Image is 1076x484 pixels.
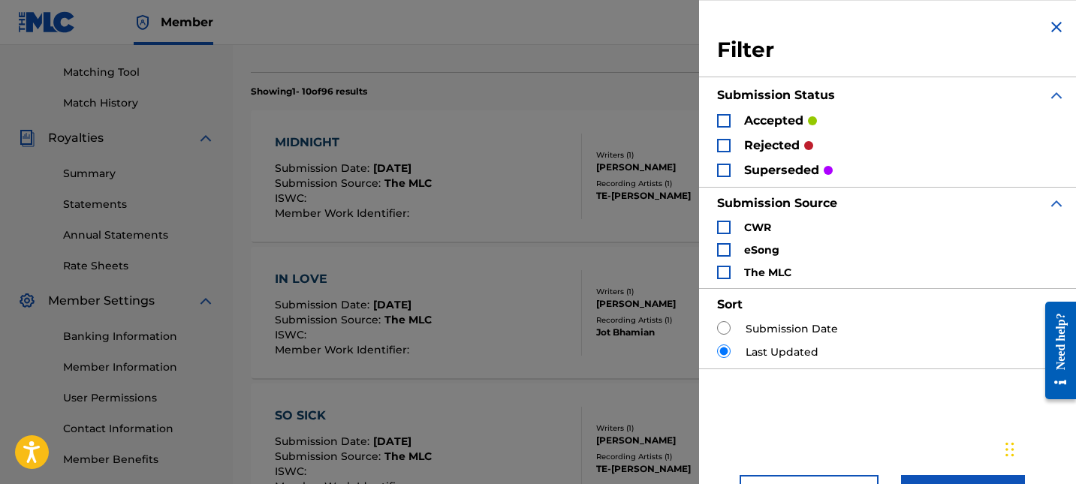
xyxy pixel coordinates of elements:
span: Submission Date : [275,434,373,448]
label: Last Updated [746,344,818,360]
span: [DATE] [373,298,411,311]
span: [DATE] [373,161,411,175]
a: MIDNIGHTSubmission Date:[DATE]Submission Source:The MLCISWC:Member Work Identifier:Writers (1)[PE... [251,110,1058,242]
div: IN LOVE [275,270,432,288]
p: superseded [744,161,819,179]
a: IN LOVESubmission Date:[DATE]Submission Source:The MLCISWC:Member Work Identifier:Writers (1)[PER... [251,247,1058,378]
img: expand [1047,194,1065,212]
strong: CWR [744,221,771,234]
strong: eSong [744,243,779,257]
span: ISWC : [275,328,310,341]
a: Member Benefits [63,452,215,467]
img: expand [1047,86,1065,104]
div: [PERSON_NAME] [596,161,773,174]
span: Submission Date : [275,161,373,175]
img: Top Rightsholder [134,14,152,32]
img: Royalties [18,129,36,147]
span: Member Settings [48,292,155,310]
div: [PERSON_NAME] [596,434,773,447]
div: TE-[PERSON_NAME] [596,189,773,203]
div: Recording Artists ( 1 ) [596,451,773,462]
span: Submission Source : [275,449,384,463]
span: Member [161,14,213,31]
a: Contact Information [63,421,215,437]
span: Member Work Identifier : [275,206,413,220]
div: [PERSON_NAME] [596,297,773,311]
span: Submission Source : [275,176,384,190]
p: accepted [744,112,803,130]
iframe: Chat Widget [1001,412,1076,484]
img: close [1047,18,1065,36]
a: Summary [63,166,215,182]
strong: The MLC [744,266,791,279]
div: MIDNIGHT [275,134,432,152]
span: ISWC : [275,464,310,478]
span: ISWC : [275,191,310,205]
div: Writers ( 1 ) [596,149,773,161]
img: expand [197,292,215,310]
span: Submission Source : [275,313,384,326]
img: Member Settings [18,292,36,310]
strong: Sort [717,297,743,311]
span: Royalties [48,129,104,147]
p: rejected [744,137,800,155]
p: Showing 1 - 10 of 96 results [251,85,367,98]
span: The MLC [384,449,432,463]
a: User Permissions [63,390,215,406]
strong: Submission Status [717,88,835,102]
span: Member Work Identifier : [275,343,413,356]
a: Statements [63,197,215,212]
div: Recording Artists ( 1 ) [596,178,773,189]
strong: Submission Source [717,196,837,210]
div: Writers ( 1 ) [596,422,773,434]
div: TE-[PERSON_NAME] [596,462,773,476]
span: The MLC [384,176,432,190]
a: Annual Statements [63,227,215,243]
label: Submission Date [746,321,838,337]
span: Submission Date : [275,298,373,311]
h3: Filter [717,37,1065,64]
a: Rate Sheets [63,258,215,274]
img: expand [197,129,215,147]
iframe: Resource Center [1034,290,1076,411]
span: [DATE] [373,434,411,448]
div: Recording Artists ( 1 ) [596,314,773,326]
a: Match History [63,95,215,111]
img: MLC Logo [18,11,76,33]
span: The MLC [384,313,432,326]
div: Jot Bhamian [596,326,773,339]
div: SO SICK [275,407,432,425]
div: Drag [1005,427,1014,472]
a: Member Information [63,359,215,375]
a: Matching Tool [63,65,215,80]
a: Banking Information [63,329,215,344]
div: Writers ( 1 ) [596,286,773,297]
